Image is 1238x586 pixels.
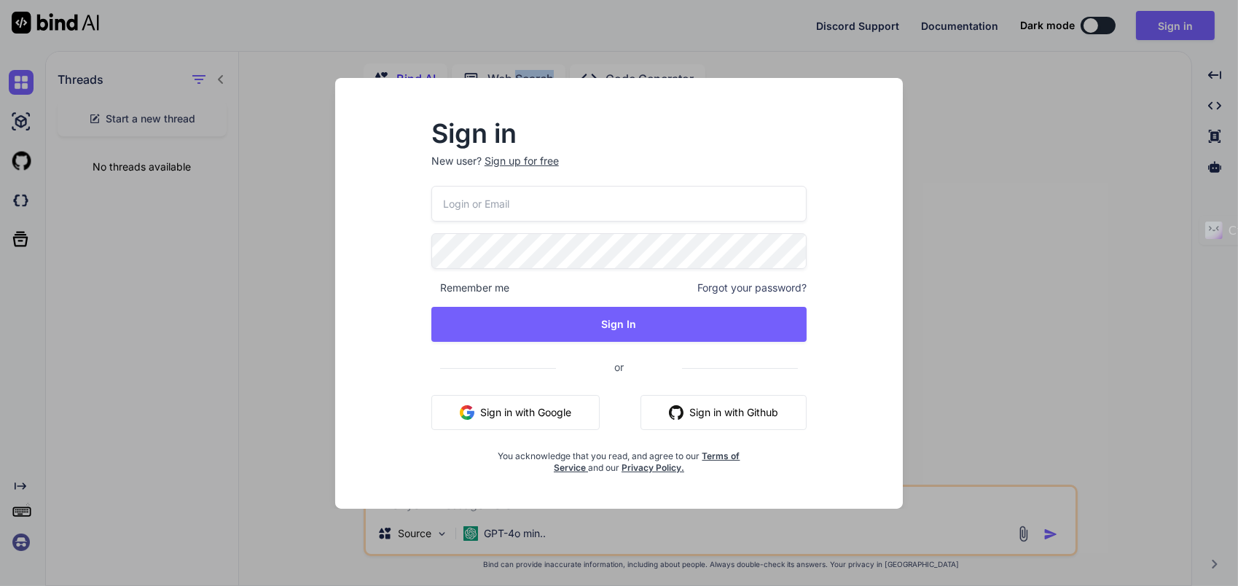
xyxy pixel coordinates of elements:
[494,442,745,474] div: You acknowledge that you read, and agree to our and our
[622,462,684,473] a: Privacy Policy.
[554,450,740,473] a: Terms of Service
[431,281,509,295] span: Remember me
[431,186,807,222] input: Login or Email
[460,405,474,420] img: google
[431,122,807,145] h2: Sign in
[431,307,807,342] button: Sign In
[431,154,807,186] p: New user?
[485,154,559,168] div: Sign up for free
[697,281,807,295] span: Forgot your password?
[669,405,683,420] img: github
[556,349,682,385] span: or
[640,395,807,430] button: Sign in with Github
[431,395,600,430] button: Sign in with Google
